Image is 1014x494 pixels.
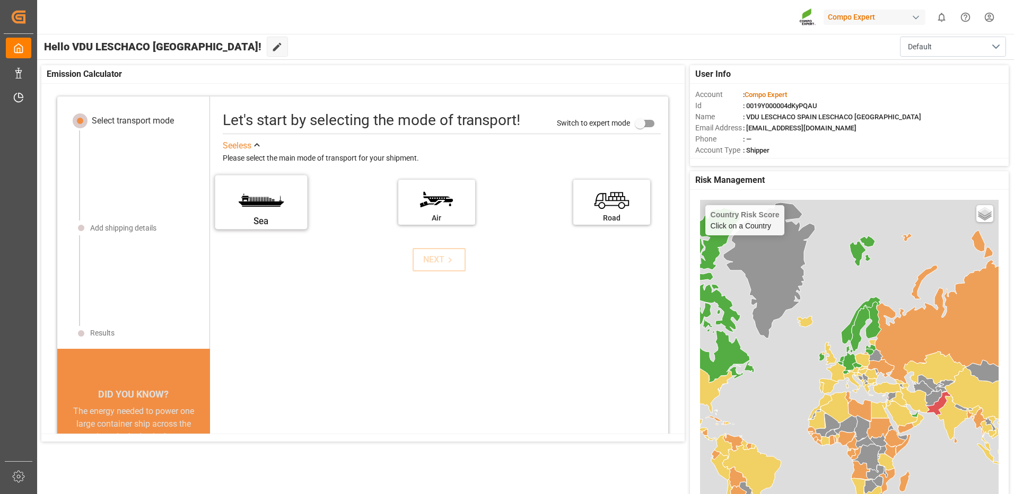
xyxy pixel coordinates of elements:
div: Road [579,213,645,224]
img: Screenshot%202023-09-29%20at%2010.02.21.png_1712312052.png [799,8,816,27]
span: Account [695,89,743,100]
div: The energy needed to power one large container ship across the ocean in a single day is the same ... [70,405,197,481]
div: Let's start by selecting the mode of transport! [223,109,520,131]
span: Hello VDU LESCHACO [GEOGRAPHIC_DATA]! [44,37,261,57]
button: open menu [900,37,1006,57]
span: : [743,91,787,99]
div: Please select the main mode of transport for your shipment. [223,152,661,165]
span: Email Address [695,122,743,134]
span: : [EMAIL_ADDRESS][DOMAIN_NAME] [743,124,856,132]
div: NEXT [423,253,456,266]
span: Compo Expert [745,91,787,99]
div: DID YOU KNOW? [57,383,210,405]
div: Add shipping details [90,223,156,234]
button: previous slide / item [57,405,72,494]
button: show 0 new notifications [930,5,954,29]
button: NEXT [413,248,466,271]
span: : 0019Y000004dKyPQAU [743,102,817,110]
div: Results [90,328,115,339]
button: Compo Expert [824,7,930,27]
h4: Country Risk Score [711,210,780,219]
div: Click on a Country [711,210,780,230]
span: Default [908,41,932,52]
div: See less [223,139,251,152]
span: : — [743,135,751,143]
a: Layers [976,205,993,222]
button: Help Center [954,5,977,29]
span: Risk Management [695,174,765,187]
div: Select transport mode [92,114,174,127]
div: Compo Expert [824,10,925,25]
span: : VDU LESCHACO SPAIN LESCHACO [GEOGRAPHIC_DATA] [743,113,921,121]
div: Sea [221,215,301,228]
span: Switch to expert mode [557,118,630,127]
span: Emission Calculator [47,68,122,81]
span: : Shipper [743,146,770,154]
div: Air [404,213,470,224]
span: Account Type [695,145,743,156]
span: Id [695,100,743,111]
span: Phone [695,134,743,145]
span: Name [695,111,743,122]
button: next slide / item [195,405,210,494]
span: User Info [695,68,731,81]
